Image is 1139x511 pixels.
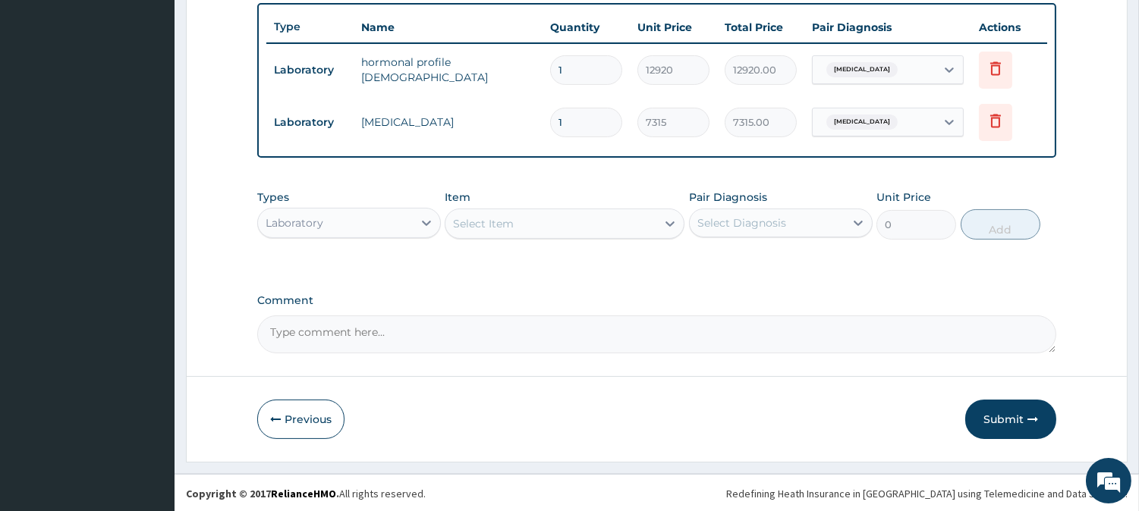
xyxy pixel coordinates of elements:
button: Previous [257,400,345,439]
th: Pair Diagnosis [804,12,971,42]
label: Pair Diagnosis [689,190,767,205]
button: Submit [965,400,1056,439]
th: Actions [971,12,1047,42]
div: Laboratory [266,215,323,230]
td: Laboratory [266,108,354,136]
button: Add [961,209,1040,240]
th: Quantity [543,12,630,42]
th: Name [354,12,543,42]
th: Type [266,13,354,41]
span: We're online! [88,157,209,310]
div: Chat with us now [79,85,255,105]
th: Total Price [717,12,804,42]
label: Item [445,190,470,205]
label: Types [257,191,289,204]
a: RelianceHMO [271,487,336,500]
div: Select Diagnosis [697,215,786,230]
img: d_794563401_company_1708531726252_794563401 [28,76,61,114]
label: Unit Price [876,190,931,205]
td: [MEDICAL_DATA] [354,107,543,137]
td: hormonal profile [DEMOGRAPHIC_DATA] [354,47,543,92]
div: Select Item [453,216,514,231]
strong: Copyright © 2017 . [186,487,339,500]
textarea: Type your message and hit 'Enter' [8,346,289,399]
th: Unit Price [630,12,717,42]
span: [MEDICAL_DATA] [826,114,898,130]
div: Redefining Heath Insurance in [GEOGRAPHIC_DATA] using Telemedicine and Data Science! [726,486,1128,501]
td: Laboratory [266,56,354,84]
span: [MEDICAL_DATA] [826,62,898,77]
div: Minimize live chat window [249,8,285,44]
label: Comment [257,294,1056,307]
